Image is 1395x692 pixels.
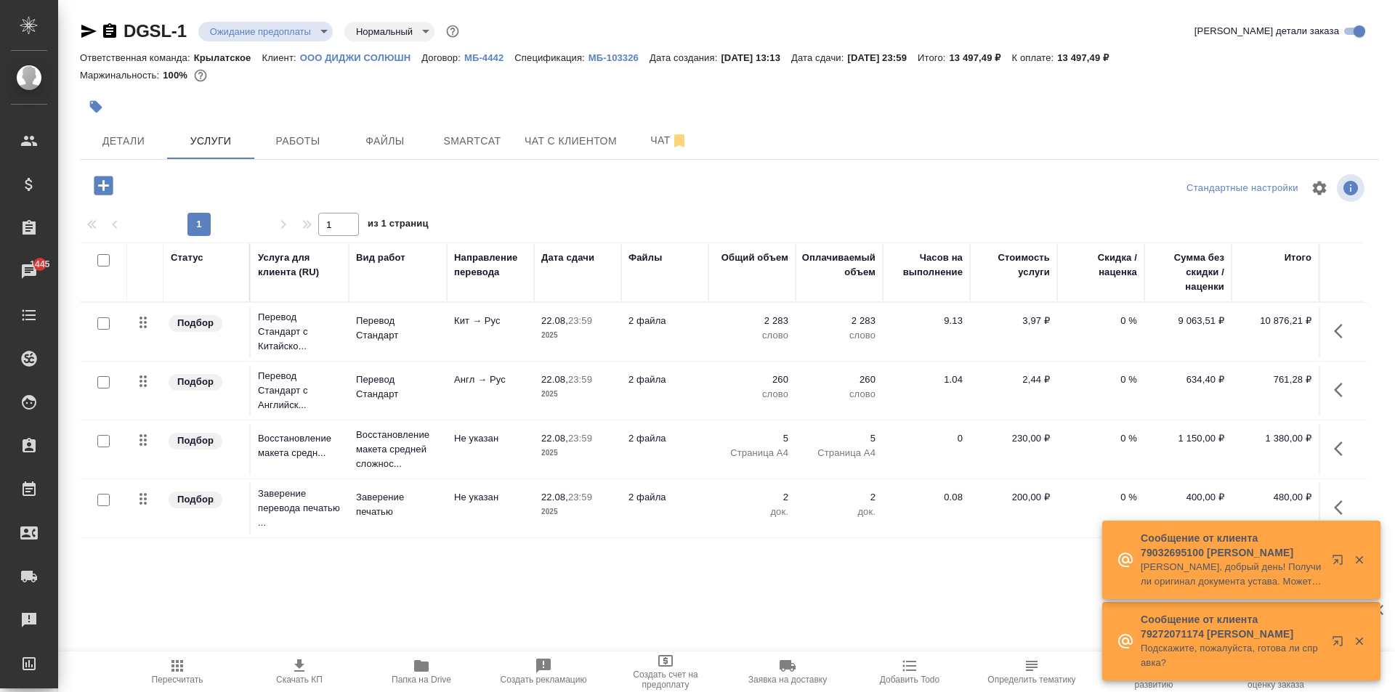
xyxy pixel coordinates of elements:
[80,70,163,81] p: Маржинальность:
[716,446,788,460] p: Страница А4
[977,314,1050,328] p: 3,97 ₽
[206,25,315,38] button: Ожидание предоплаты
[803,446,876,460] p: Страница А4
[1239,431,1311,446] p: 1 380,00 ₽
[721,52,791,63] p: [DATE] 13:13
[803,490,876,505] p: 2
[437,132,507,150] span: Smartcat
[356,251,405,265] div: Вид работ
[356,373,440,402] p: Перевод Стандарт
[541,251,594,265] div: Дата сдачи
[671,132,688,150] svg: Отписаться
[589,52,650,63] p: МБ-103326
[464,51,514,63] a: МБ-4442
[628,490,701,505] p: 2 файла
[568,374,592,385] p: 23:59
[1141,560,1322,589] p: [PERSON_NAME], добрый день! Получили оригинал документа устава. Можете, пожалуйста, заказать курь...
[541,328,614,343] p: 2025
[454,490,527,505] p: Не указан
[194,52,262,63] p: Крылатское
[525,132,617,150] span: Чат с клиентом
[977,490,1050,505] p: 200,00 ₽
[1337,174,1367,202] span: Посмотреть информацию
[177,375,214,389] p: Подбор
[541,446,614,460] p: 2025
[541,374,568,385] p: 22.08,
[541,505,614,519] p: 2025
[977,431,1050,446] p: 230,00 ₽
[443,22,462,41] button: Доп статусы указывают на важность/срочность заказа
[1325,373,1360,407] button: Показать кнопки
[1152,251,1224,294] div: Сумма без скидки / наценки
[628,314,701,328] p: 2 файла
[716,505,788,519] p: док.
[721,251,788,265] div: Общий объем
[1064,431,1137,446] p: 0 %
[176,132,246,150] span: Услуги
[803,328,876,343] p: слово
[1064,251,1137,280] div: Скидка / наценка
[352,25,417,38] button: Нормальный
[803,505,876,519] p: док.
[1239,373,1311,387] p: 761,28 ₽
[883,365,970,416] td: 1.04
[454,431,527,446] p: Не указан
[80,91,112,123] button: Добавить тэг
[716,490,788,505] p: 2
[1064,314,1137,328] p: 0 %
[454,373,527,387] p: Англ → Рус
[21,257,58,272] span: 1445
[1064,490,1137,505] p: 0 %
[263,132,333,150] span: Работы
[1152,314,1224,328] p: 9 063,51 ₽
[171,251,203,265] div: Статус
[1194,24,1339,38] span: [PERSON_NAME] детали заказа
[454,251,527,280] div: Направление перевода
[634,131,704,150] span: Чат
[300,52,422,63] p: ООО ДИДЖИ СОЛЮШН
[803,387,876,402] p: слово
[124,21,187,41] a: DGSL-1
[258,310,341,354] p: Перевод Стандарт с Китайско...
[258,369,341,412] p: Перевод Стандарт с Английск...
[163,70,191,81] p: 100%
[883,306,970,357] td: 9.13
[191,66,210,85] button: 0.00 RUB;
[350,132,420,150] span: Файлы
[541,387,614,402] p: 2025
[589,51,650,63] a: МБ-103326
[1302,171,1337,205] span: Настроить таблицу
[628,431,701,446] p: 2 файла
[918,52,949,63] p: Итого:
[977,251,1050,280] div: Стоимость услуги
[1239,314,1311,328] p: 10 876,21 ₽
[1285,251,1311,265] div: Итого
[84,171,124,200] button: Добавить услугу
[628,373,701,387] p: 2 файла
[300,51,422,63] a: ООО ДИДЖИ СОЛЮШН
[541,492,568,502] p: 22.08,
[356,314,440,343] p: Перевод Стандарт
[803,314,876,328] p: 2 283
[4,253,54,290] a: 1445
[1152,431,1224,446] p: 1 150,00 ₽
[716,373,788,387] p: 260
[568,315,592,326] p: 23:59
[262,52,299,63] p: Клиент:
[716,328,788,343] p: слово
[356,490,440,519] p: Заверение печатью
[454,314,527,328] p: Кит → Рус
[1057,52,1120,63] p: 13 497,49 ₽
[80,52,194,63] p: Ответственная команда:
[847,52,918,63] p: [DATE] 23:59
[356,428,440,471] p: Восстановление макета средней сложнос...
[464,52,514,63] p: МБ-4442
[1325,490,1360,525] button: Показать кнопки
[802,251,876,280] div: Оплачиваемый объем
[803,373,876,387] p: 260
[791,52,847,63] p: Дата сдачи:
[258,487,341,530] p: Заверение перевода печатью ...
[89,132,158,150] span: Детали
[1141,612,1322,641] p: Сообщение от клиента 79272071174 [PERSON_NAME]
[258,431,341,460] p: Восстановление макета средн...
